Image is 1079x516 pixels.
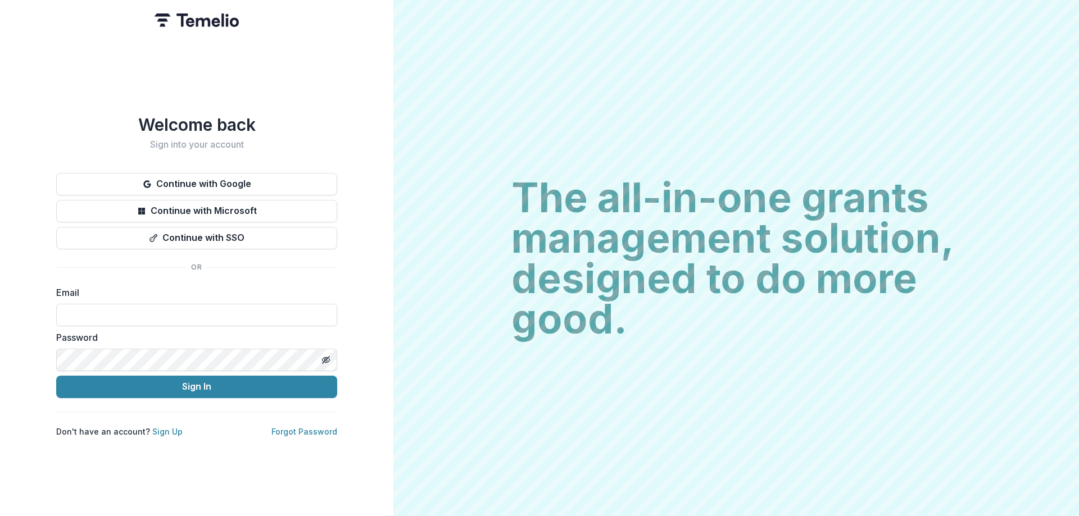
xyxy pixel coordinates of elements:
button: Continue with Microsoft [56,200,337,222]
img: Temelio [155,13,239,27]
button: Toggle password visibility [317,351,335,369]
label: Password [56,331,330,344]
button: Continue with SSO [56,227,337,249]
h2: Sign into your account [56,139,337,150]
label: Email [56,286,330,299]
p: Don't have an account? [56,426,183,437]
h1: Welcome back [56,115,337,135]
a: Sign Up [152,427,183,436]
button: Sign In [56,376,337,398]
button: Continue with Google [56,173,337,195]
a: Forgot Password [271,427,337,436]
